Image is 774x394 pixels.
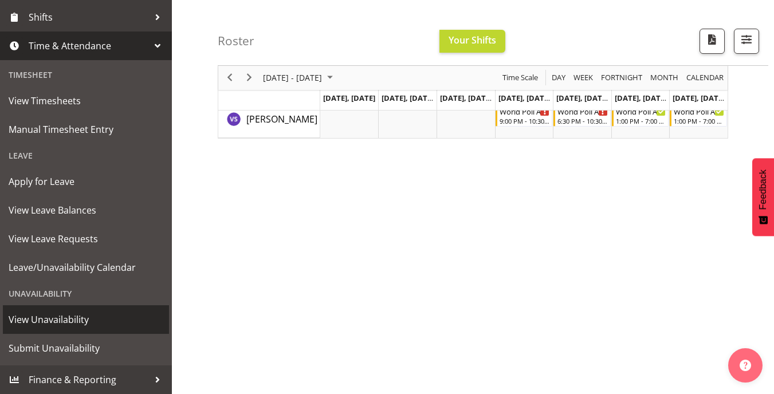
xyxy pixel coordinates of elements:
div: Timeline Week of October 11, 2025 [218,57,728,139]
span: Feedback [758,170,768,210]
span: Time Scale [501,71,539,85]
a: View Leave Requests [3,224,169,253]
span: Shifts [29,9,149,26]
span: [DATE], [DATE] [615,93,667,103]
button: Download a PDF of the roster according to the set date range. [700,29,725,54]
span: [PERSON_NAME] [246,113,317,125]
span: View Timesheets [9,92,163,109]
button: Time Scale [501,71,540,85]
button: Fortnight [599,71,645,85]
div: Unavailability [3,282,169,305]
a: View Unavailability [3,305,169,334]
button: Timeline Week [572,71,595,85]
div: Virender Singh"s event - World Poll Aust Wkend Begin From Sunday, October 12, 2025 at 1:00:00 PM ... [670,105,727,127]
span: Leave/Unavailability Calendar [9,259,163,276]
button: Your Shifts [439,30,505,53]
span: Day [551,71,567,85]
span: [DATE], [DATE] [382,93,434,103]
h4: Roster [218,34,254,48]
span: [DATE] - [DATE] [262,71,323,85]
span: [DATE], [DATE] [440,93,492,103]
span: [DATE], [DATE] [556,93,608,103]
div: Virender Singh"s event - World Poll Aust Late 9p~10:30p Begin From Thursday, October 9, 2025 at 9... [496,105,553,127]
div: October 06 - 12, 2025 [259,66,340,90]
span: Time & Attendance [29,37,149,54]
div: 9:00 PM - 10:30 PM [500,116,550,125]
span: Week [572,71,594,85]
span: View Leave Requests [9,230,163,247]
button: Month [685,71,726,85]
a: View Timesheets [3,86,169,115]
button: Previous [222,71,238,85]
div: Virender Singh"s event - World Poll Aust Wkend Begin From Saturday, October 11, 2025 at 1:00:00 P... [612,105,669,127]
span: View Unavailability [9,311,163,328]
button: Timeline Month [649,71,681,85]
span: Fortnight [600,71,643,85]
div: 1:00 PM - 7:00 PM [674,116,724,125]
a: Submit Unavailability [3,334,169,363]
button: Filter Shifts [734,29,759,54]
div: next period [239,66,259,90]
a: Apply for Leave [3,167,169,196]
div: 1:00 PM - 7:00 PM [616,116,666,125]
span: Finance & Reporting [29,371,149,388]
span: View Leave Balances [9,202,163,219]
div: Leave [3,144,169,167]
a: [PERSON_NAME] [246,112,317,126]
a: Manual Timesheet Entry [3,115,169,144]
span: [DATE], [DATE] [323,93,375,103]
td: Virender Singh resource [218,104,320,138]
table: Timeline Week of October 11, 2025 [320,104,728,138]
span: Submit Unavailability [9,340,163,357]
div: previous period [220,66,239,90]
div: World Poll Aust W2 6:30pm~10:30pm [557,105,608,117]
div: 6:30 PM - 10:30 PM [557,116,608,125]
span: Manual Timesheet Entry [9,121,163,138]
a: Leave/Unavailability Calendar [3,253,169,282]
div: World Poll Aust Wkend [674,105,724,117]
div: World Poll Aust Late 9p~10:30p [500,105,550,117]
span: Apply for Leave [9,173,163,190]
a: View Leave Balances [3,196,169,224]
img: help-xxl-2.png [740,360,751,371]
div: Virender Singh"s event - World Poll Aust W2 6:30pm~10:30pm Begin From Friday, October 10, 2025 at... [553,105,611,127]
span: Month [649,71,679,85]
div: World Poll Aust Wkend [616,105,666,117]
span: [DATE], [DATE] [498,93,551,103]
span: Your Shifts [449,34,496,46]
button: Timeline Day [550,71,568,85]
button: October 2025 [261,71,338,85]
span: calendar [685,71,725,85]
span: [DATE], [DATE] [673,93,725,103]
div: Timesheet [3,63,169,86]
button: Next [242,71,257,85]
button: Feedback - Show survey [752,158,774,236]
